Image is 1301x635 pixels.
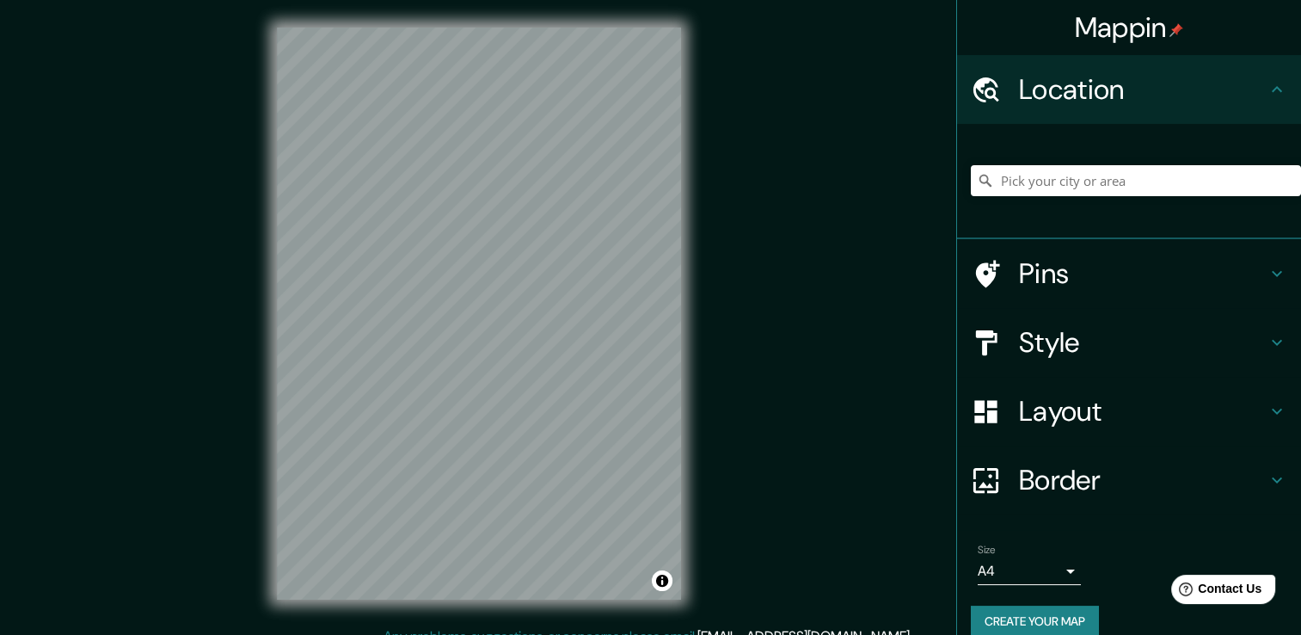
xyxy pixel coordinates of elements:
[957,377,1301,446] div: Layout
[1019,72,1267,107] h4: Location
[1019,256,1267,291] h4: Pins
[971,165,1301,196] input: Pick your city or area
[652,570,672,591] button: Toggle attribution
[1019,394,1267,428] h4: Layout
[1148,568,1282,616] iframe: Help widget launcher
[1019,325,1267,360] h4: Style
[978,543,996,558] label: Size
[1169,23,1183,37] img: pin-icon.png
[1019,463,1267,497] h4: Border
[957,239,1301,308] div: Pins
[957,55,1301,124] div: Location
[978,558,1081,585] div: A4
[277,28,681,600] canvas: Map
[957,446,1301,515] div: Border
[1075,10,1184,45] h4: Mappin
[957,308,1301,377] div: Style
